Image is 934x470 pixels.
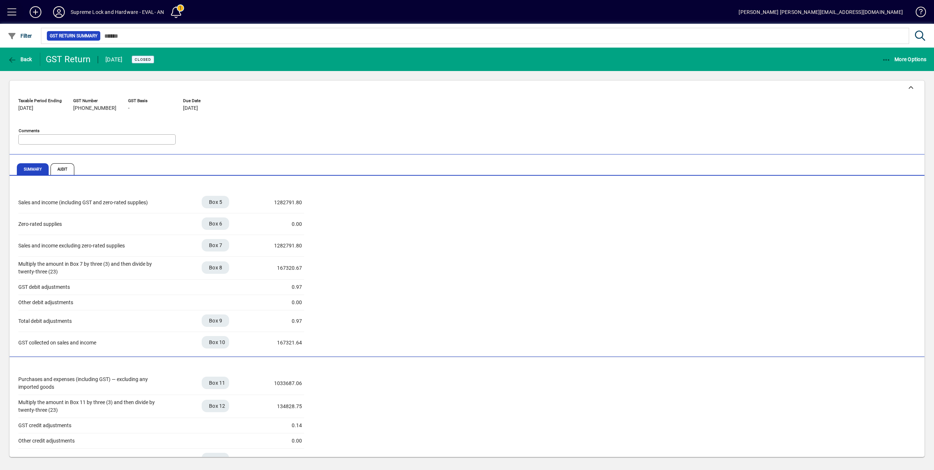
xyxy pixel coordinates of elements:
[880,53,929,66] button: More Options
[265,242,302,250] div: 1282791.80
[18,399,165,414] div: Multiply the amount in Box 11 by three (3) and then divide by twenty-three (23)
[910,1,925,25] a: Knowledge Base
[265,220,302,228] div: 0.00
[18,199,165,206] div: Sales and income (including GST and zero-rated supplies)
[209,220,222,227] span: Box 6
[18,242,165,250] div: Sales and income excluding zero-rated supplies
[19,128,40,133] mat-label: Comments
[18,317,165,325] div: Total debit adjustments
[265,339,302,347] div: 167321.64
[51,163,75,175] span: Audit
[209,339,225,346] span: Box 10
[265,264,302,272] div: 167320.67
[50,32,97,40] span: GST Return Summary
[265,437,302,445] div: 0.00
[265,403,302,410] div: 134828.75
[6,53,34,66] button: Back
[73,98,117,103] span: GST Number
[18,299,165,306] div: Other debit adjustments
[18,437,165,445] div: Other credit adjustments
[265,199,302,206] div: 1282791.80
[209,242,222,249] span: Box 7
[265,422,302,429] div: 0.14
[18,220,165,228] div: Zero-rated supplies
[265,283,302,291] div: 0.97
[17,163,49,175] span: Summary
[882,56,927,62] span: More Options
[183,105,198,111] span: [DATE]
[18,339,165,347] div: GST collected on sales and income
[105,54,123,66] div: [DATE]
[265,317,302,325] div: 0.97
[209,402,225,410] span: Box 12
[18,98,62,103] span: Taxable Period Ending
[6,29,34,42] button: Filter
[18,376,165,391] div: Purchases and expenses (including GST) — excluding any imported goods
[18,422,165,429] div: GST credit adjustments
[265,299,302,306] div: 0.00
[135,57,151,62] span: Closed
[8,56,32,62] span: Back
[24,5,47,19] button: Add
[18,260,165,276] div: Multiply the amount in Box 7 by three (3) and then divide by twenty-three (23)
[183,98,227,103] span: Due Date
[18,456,165,463] div: Total credit adjustments
[8,33,32,39] span: Filter
[739,6,903,18] div: [PERSON_NAME] [PERSON_NAME][EMAIL_ADDRESS][DOMAIN_NAME]
[18,283,165,291] div: GST debit adjustments
[18,105,33,111] span: [DATE]
[265,380,302,387] div: 1033687.06
[209,198,222,206] span: Box 5
[265,456,302,463] div: 0.14
[209,264,222,271] span: Box 8
[128,105,130,111] span: -
[46,53,91,65] div: GST Return
[209,379,225,387] span: Box 11
[73,105,116,111] span: [PHONE_NUMBER]
[47,5,71,19] button: Profile
[209,317,222,324] span: Box 9
[71,6,164,18] div: Supreme Lock and Hardware - EVAL- AN
[128,98,172,103] span: GST Basis
[209,455,225,463] span: Box 13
